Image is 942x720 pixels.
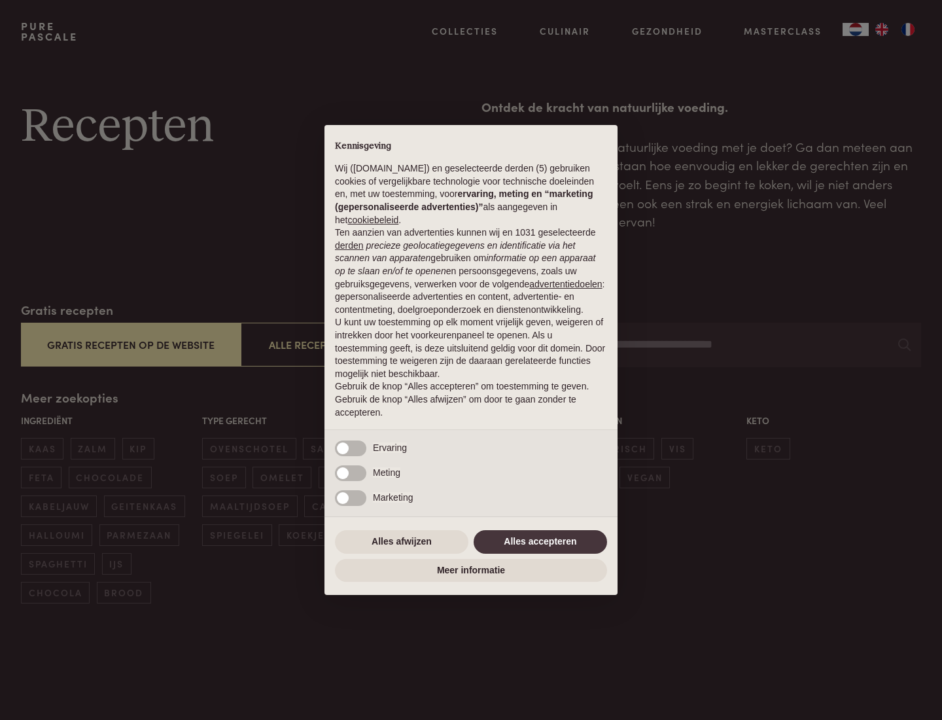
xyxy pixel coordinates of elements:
[474,530,607,554] button: Alles accepteren
[335,162,607,226] p: Wij ([DOMAIN_NAME]) en geselecteerde derden (5) gebruiken cookies of vergelijkbare technologie vo...
[335,530,468,554] button: Alles afwijzen
[347,215,398,225] a: cookiebeleid
[335,240,575,264] em: precieze geolocatiegegevens en identificatie via het scannen van apparaten
[335,240,364,253] button: derden
[373,467,400,478] span: Meting
[335,141,607,153] h2: Kennisgeving
[529,278,602,291] button: advertentiedoelen
[335,380,607,419] p: Gebruik de knop “Alles accepteren” om toestemming te geven. Gebruik de knop “Alles afwijzen” om d...
[335,253,596,276] em: informatie op een apparaat op te slaan en/of te openen
[335,226,607,316] p: Ten aanzien van advertenties kunnen wij en 1031 geselecteerde gebruiken om en persoonsgegevens, z...
[373,492,413,503] span: Marketing
[373,442,407,453] span: Ervaring
[335,316,607,380] p: U kunt uw toestemming op elk moment vrijelijk geven, weigeren of intrekken door het voorkeurenpan...
[335,559,607,583] button: Meer informatie
[335,189,593,212] strong: ervaring, meting en “marketing (gepersonaliseerde advertenties)”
